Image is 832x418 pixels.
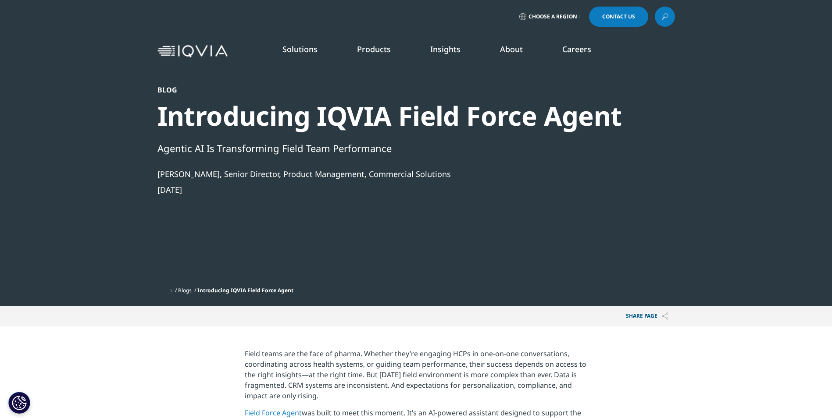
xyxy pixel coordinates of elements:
span: Choose a Region [528,13,577,20]
nav: Primary [231,31,675,72]
a: Field Force Agent [245,408,302,418]
button: Cookie 設定 [8,392,30,414]
span: Introducing IQVIA Field Force Agent [197,287,293,294]
button: Share PAGEShare PAGE [619,306,675,326]
img: Share PAGE [662,312,668,320]
p: Share PAGE [619,306,675,326]
p: Field teams are the face of pharma. Whether they’re engaging HCPs in one-on-one conversations, co... [245,348,587,407]
a: Insights [430,44,461,54]
span: Contact Us [602,14,635,19]
a: Careers [562,44,591,54]
a: About [500,44,523,54]
img: IQVIA Healthcare Information Technology and Pharma Clinical Research Company [157,45,228,58]
div: Agentic AI Is Transforming Field Team Performance [157,141,628,156]
a: Products [357,44,391,54]
div: [PERSON_NAME], Senior Director, Product Management, Commercial Solutions [157,169,628,179]
a: Blogs [178,287,192,294]
div: Blog [157,85,628,94]
a: Contact Us [589,7,648,27]
a: Solutions [282,44,318,54]
div: [DATE] [157,184,628,195]
div: Introducing IQVIA Field Force Agent [157,99,628,132]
